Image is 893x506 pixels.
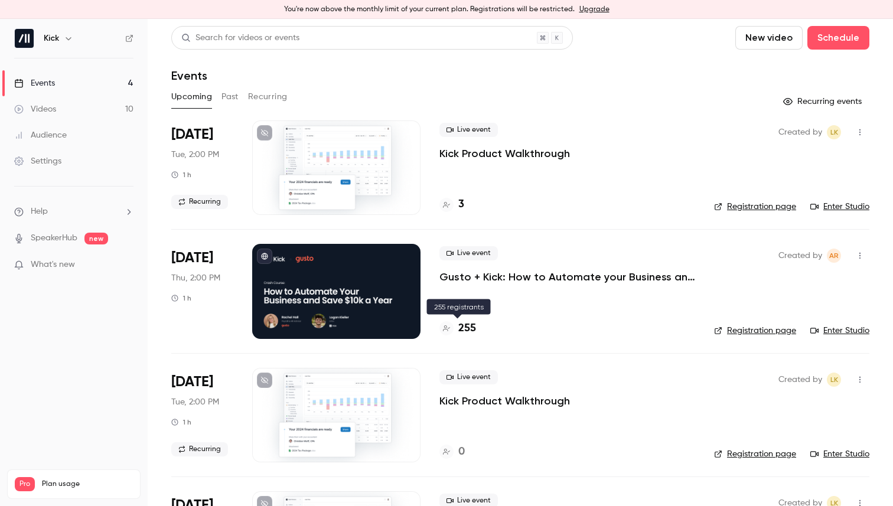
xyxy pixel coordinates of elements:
[171,272,220,284] span: Thu, 2:00 PM
[171,417,191,427] div: 1 h
[14,205,133,218] li: help-dropdown-opener
[14,77,55,89] div: Events
[31,259,75,271] span: What's new
[830,373,838,387] span: LK
[439,444,465,460] a: 0
[714,201,796,213] a: Registration page
[221,87,239,106] button: Past
[810,325,869,337] a: Enter Studio
[778,249,822,263] span: Created by
[810,201,869,213] a: Enter Studio
[458,197,464,213] h4: 3
[827,373,841,387] span: Logan Kieller
[830,125,838,139] span: LK
[84,233,108,244] span: new
[439,197,464,213] a: 3
[829,249,839,263] span: AR
[171,149,219,161] span: Tue, 2:00 PM
[714,448,796,460] a: Registration page
[42,479,133,489] span: Plan usage
[439,394,570,408] a: Kick Product Walkthrough
[14,155,61,167] div: Settings
[807,26,869,50] button: Schedule
[810,448,869,460] a: Enter Studio
[181,32,299,44] div: Search for videos or events
[15,29,34,48] img: Kick
[171,125,213,144] span: [DATE]
[31,205,48,218] span: Help
[119,260,133,270] iframe: Noticeable Trigger
[31,232,77,244] a: SpeakerHub
[171,170,191,179] div: 1 h
[171,244,233,338] div: Sep 25 Thu, 11:00 AM (America/Vancouver)
[171,373,213,391] span: [DATE]
[171,293,191,303] div: 1 h
[14,103,56,115] div: Videos
[14,129,67,141] div: Audience
[458,444,465,460] h4: 0
[439,321,476,337] a: 255
[171,68,207,83] h1: Events
[439,246,498,260] span: Live event
[827,125,841,139] span: Logan Kieller
[171,442,228,456] span: Recurring
[579,5,610,14] a: Upgrade
[171,195,228,209] span: Recurring
[439,123,498,137] span: Live event
[171,87,212,106] button: Upcoming
[171,396,219,408] span: Tue, 2:00 PM
[171,368,233,462] div: Sep 30 Tue, 11:00 AM (America/Los Angeles)
[15,477,35,491] span: Pro
[827,249,841,263] span: Andrew Roth
[714,325,796,337] a: Registration page
[171,249,213,267] span: [DATE]
[248,87,288,106] button: Recurring
[735,26,803,50] button: New video
[439,146,570,161] a: Kick Product Walkthrough
[44,32,59,44] h6: Kick
[458,321,476,337] h4: 255
[439,270,695,284] a: Gusto + Kick: How to Automate your Business and Save $10k a Year
[778,92,869,111] button: Recurring events
[778,125,822,139] span: Created by
[171,120,233,215] div: Sep 23 Tue, 11:00 AM (America/Los Angeles)
[778,373,822,387] span: Created by
[439,370,498,384] span: Live event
